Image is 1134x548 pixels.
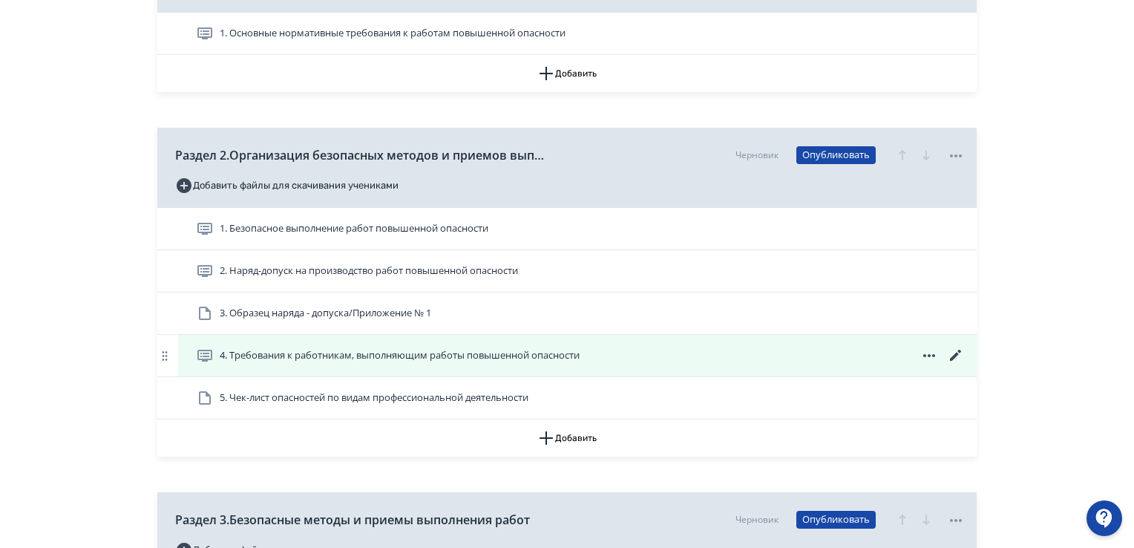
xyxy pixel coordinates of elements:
button: Добавить [157,420,977,457]
span: 5. Чек-лист опасностей по видам профессиональной деятельности [220,391,528,405]
span: Раздел 3.Безопасные методы и приемы выполнения работ [175,511,530,529]
div: 3. Образец наряда - допуска/Приложение № 1 [157,293,977,335]
span: 1. Безопасное выполнение работ повышенной опасности [220,221,488,236]
div: 5. Чек-лист опасностей по видам профессиональной деятельности [157,377,977,420]
div: Черновик [735,149,779,162]
button: Опубликовать [796,146,876,164]
span: 4. Требования к работникам, выполняющим работы повышенной опасности [220,348,580,363]
div: 1. Безопасное выполнение работ повышенной опасности [157,208,977,250]
span: 2. Наряд-допуск на производство работ повышенной опасности [220,264,518,278]
button: Добавить [157,55,977,92]
div: 4. Требования к работникам, выполняющим работы повышенной опасности [157,335,977,377]
div: Черновик [735,513,779,526]
button: Добавить файлы для скачивания учениками [175,174,399,198]
span: 1. Основные нормативные требования к работам повышенной опасности [220,26,566,41]
span: Раздел 2.Организация безопасных методов и приемов выполнения работ повышенной опасности [175,146,546,164]
span: 3. Образец наряда - допуска/Приложение № 1 [220,306,431,321]
div: 2. Наряд-допуск на производство работ повышенной опасности [157,250,977,293]
div: 1. Основные нормативные требования к работам повышенной опасности [157,13,977,55]
button: Опубликовать [796,511,876,529]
